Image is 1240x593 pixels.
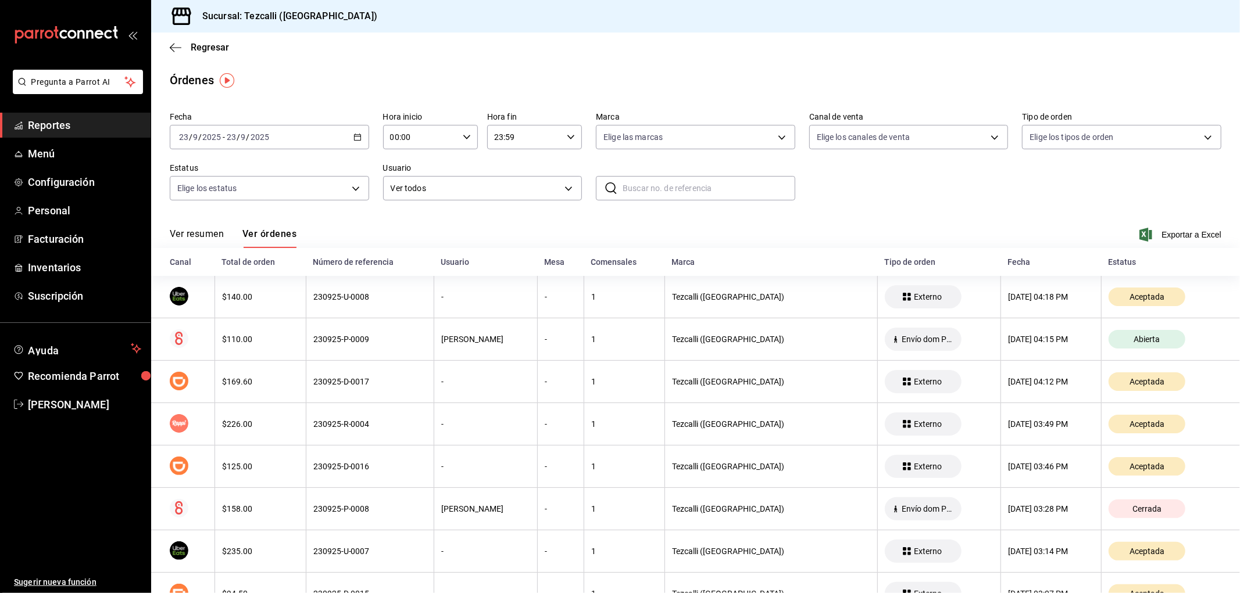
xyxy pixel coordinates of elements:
[671,257,870,267] div: Marca
[672,462,870,471] div: Tezcalli ([GEOGRAPHIC_DATA])
[28,342,126,355] span: Ayuda
[170,71,214,89] div: Órdenes
[313,419,427,429] div: 230925-R-0004
[1129,335,1164,344] span: Abierta
[909,462,946,471] span: Externo
[1108,257,1221,267] div: Estatus
[672,419,870,429] div: Tezcalli ([GEOGRAPHIC_DATA])
[313,257,427,267] div: Número de referencia
[170,42,229,53] button: Regresar
[222,377,299,386] div: $169.60
[193,9,377,23] h3: Sucursal: Tezcalli ([GEOGRAPHIC_DATA])
[591,547,657,556] div: 1
[885,257,994,267] div: Tipo de orden
[1125,419,1169,429] span: Aceptada
[383,113,478,121] label: Hora inicio
[250,132,270,142] input: ----
[909,377,946,386] span: Externo
[220,73,234,88] img: Tooltip marker
[383,164,583,172] label: Usuario
[223,132,225,142] span: -
[189,132,192,142] span: /
[31,76,125,88] span: Pregunta a Parrot AI
[128,30,137,39] button: open_drawer_menu
[591,257,657,267] div: Comensales
[313,292,427,301] div: 230925-U-0008
[246,132,250,142] span: /
[13,70,143,94] button: Pregunta a Parrot AI
[591,462,657,471] div: 1
[1008,419,1094,429] div: [DATE] 03:49 PM
[591,377,657,386] div: 1
[1008,335,1094,344] div: [DATE] 04:15 PM
[222,504,299,513] div: $158.00
[191,42,229,53] span: Regresar
[28,117,141,133] span: Reportes
[313,504,427,513] div: 230925-P-0008
[170,228,224,248] button: Ver resumen
[1125,377,1169,386] span: Aceptada
[596,113,795,121] label: Marca
[226,132,237,142] input: --
[1125,462,1169,471] span: Aceptada
[170,228,296,248] div: navigation tabs
[817,131,910,143] span: Elige los canales de venta
[391,182,561,195] span: Ver todos
[441,504,530,513] div: [PERSON_NAME]
[545,292,577,301] div: -
[222,547,299,556] div: $235.00
[202,132,221,142] input: ----
[313,377,427,386] div: 230925-D-0017
[672,504,870,513] div: Tezcalli ([GEOGRAPHIC_DATA])
[177,182,237,194] span: Elige los estatus
[222,292,299,301] div: $140.00
[672,377,870,386] div: Tezcalli ([GEOGRAPHIC_DATA])
[672,292,870,301] div: Tezcalli ([GEOGRAPHIC_DATA])
[1022,113,1221,121] label: Tipo de orden
[1030,131,1113,143] span: Elige los tipos de orden
[545,377,577,386] div: -
[1008,292,1094,301] div: [DATE] 04:18 PM
[28,231,141,247] span: Facturación
[441,547,530,556] div: -
[591,292,657,301] div: 1
[1125,547,1169,556] span: Aceptada
[1142,228,1221,242] button: Exportar a Excel
[313,547,427,556] div: 230925-U-0007
[897,504,957,513] span: Envío dom PLICK
[441,292,530,301] div: -
[14,576,141,588] span: Sugerir nueva función
[909,292,946,301] span: Externo
[441,335,530,344] div: [PERSON_NAME]
[313,462,427,471] div: 230925-D-0016
[909,419,946,429] span: Externo
[28,203,141,218] span: Personal
[313,335,427,344] div: 230925-P-0009
[809,113,1009,121] label: Canal de venta
[545,335,577,344] div: -
[545,504,577,513] div: -
[591,335,657,344] div: 1
[198,132,202,142] span: /
[487,113,582,121] label: Hora fin
[545,462,577,471] div: -
[545,547,577,556] div: -
[178,132,189,142] input: --
[1008,462,1094,471] div: [DATE] 03:46 PM
[1128,504,1166,513] span: Cerrada
[28,174,141,190] span: Configuración
[441,419,530,429] div: -
[8,84,143,96] a: Pregunta a Parrot AI
[222,335,299,344] div: $110.00
[237,132,240,142] span: /
[603,131,663,143] span: Elige las marcas
[1008,504,1094,513] div: [DATE] 03:28 PM
[591,504,657,513] div: 1
[1008,257,1095,267] div: Fecha
[28,288,141,304] span: Suscripción
[897,335,957,344] span: Envío dom PLICK
[909,547,946,556] span: Externo
[170,257,208,267] div: Canal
